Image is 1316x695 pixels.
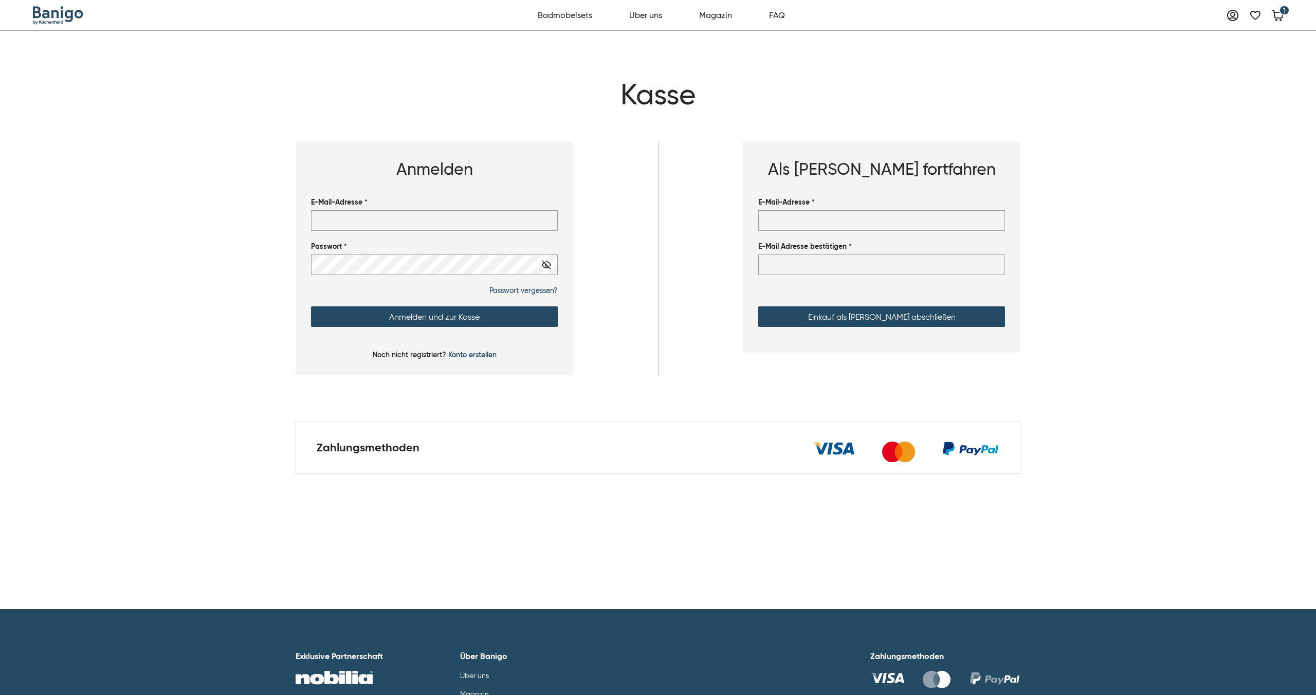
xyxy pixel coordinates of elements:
[693,4,738,27] a: Magazin
[870,650,1020,663] div: Zahlungsmethoden
[882,442,915,462] img: Mastercard Logo
[532,4,598,27] a: Badmöbelsets
[758,306,1005,327] button: Einkauf als [PERSON_NAME] abschließen
[373,350,446,359] span: Noch nicht registriert?
[923,671,951,688] img: Mastercard Footer Logo
[296,650,411,663] div: Exklusive Partnerschaft
[1279,5,1290,15] span: 1
[311,241,558,251] label: Passwort *
[969,672,1020,685] img: PayPal Footer Logo
[812,442,855,455] img: Visa Logo
[311,285,558,296] a: Passwort vergessen?
[296,671,373,685] img: Partner Logo
[460,650,507,663] div: Über Banigo
[768,159,996,179] span: Als [PERSON_NAME] fortfahren
[317,441,419,455] div: Zahlungsmethoden
[311,197,558,207] label: E-Mail-Adresse *
[1268,5,1288,26] a: Warenkorb
[1222,5,1243,26] a: Mein Account
[303,77,1013,112] h1: Kasse
[448,350,497,359] a: Konto erstellen
[396,159,473,179] span: Anmelden
[1245,5,1266,26] a: Merkliste
[758,197,1005,207] label: E-Mail-Adresse *
[624,4,668,27] a: Über uns
[460,671,489,680] a: Über uns
[870,673,904,683] img: Visa Footer Logo
[311,306,558,327] button: Anmelden und zur Kasse
[942,442,999,455] img: PayPal Logo
[763,4,791,27] a: FAQ
[33,6,84,25] img: Banigo
[758,241,1005,251] label: E-Mail Adresse bestätigen *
